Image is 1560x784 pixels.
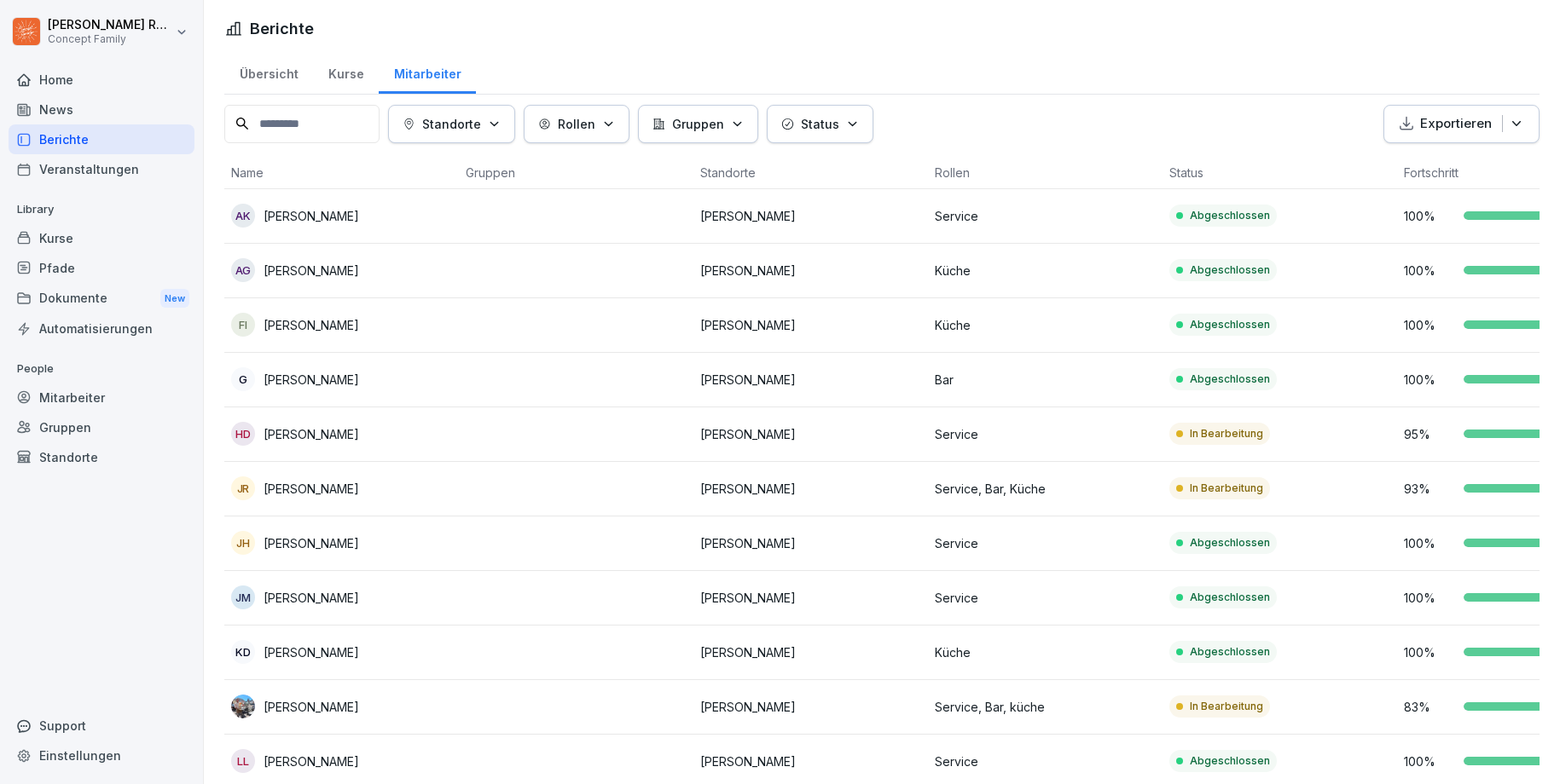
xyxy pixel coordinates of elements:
[224,157,459,189] th: Name
[9,283,194,314] div: Dokumente
[928,157,1163,189] th: Rollen
[935,589,1156,607] p: Service
[767,105,873,143] button: Status
[1190,699,1263,714] p: In Bearbeitung
[231,258,255,282] div: AG
[1420,114,1492,134] p: Exportieren
[9,124,194,154] a: Berichte
[1404,534,1455,552] p: 100 %
[1190,590,1270,605] p: Abgeschlossen
[935,480,1156,498] p: Service, Bar, Küche
[264,425,359,443] p: [PERSON_NAME]
[638,105,758,143] button: Gruppen
[9,314,194,343] div: Automatisierungen
[9,412,194,442] a: Gruppen
[9,95,194,124] a: News
[1404,425,1455,443] p: 95 %
[1383,105,1540,143] button: Exportieren
[48,18,172,32] p: [PERSON_NAME] Rausch
[231,749,255,773] div: LL
[935,752,1156,770] p: Service
[264,316,359,334] p: [PERSON_NAME]
[700,425,921,443] p: [PERSON_NAME]
[1190,644,1270,660] p: Abgeschlossen
[9,442,194,472] a: Standorte
[231,422,255,446] div: HD
[1404,480,1455,498] p: 93 %
[231,367,255,391] div: G
[1404,371,1455,389] p: 100 %
[700,371,921,389] p: [PERSON_NAME]
[700,262,921,280] p: [PERSON_NAME]
[9,741,194,770] a: Einstellungen
[672,115,724,133] p: Gruppen
[9,65,194,95] a: Home
[250,17,314,40] h1: Berichte
[224,50,313,94] a: Übersicht
[160,289,189,308] div: New
[1190,317,1270,332] p: Abgeschlossen
[231,531,255,555] div: JH
[9,196,194,223] p: Library
[231,640,255,664] div: KD
[264,534,359,552] p: [PERSON_NAME]
[1404,262,1455,280] p: 100 %
[264,207,359,225] p: [PERSON_NAME]
[935,371,1156,389] p: Bar
[935,425,1156,443] p: Service
[1190,372,1270,387] p: Abgeschlossen
[1404,207,1455,225] p: 100 %
[9,355,194,383] p: People
[1190,208,1270,223] p: Abgeschlossen
[935,643,1156,661] p: Küche
[264,480,359,498] p: [PERSON_NAME]
[935,698,1156,716] p: Service, Bar, küche
[1404,316,1455,334] p: 100 %
[801,115,839,133] p: Status
[1404,752,1455,770] p: 100 %
[1163,157,1397,189] th: Status
[700,534,921,552] p: [PERSON_NAME]
[700,316,921,334] p: [PERSON_NAME]
[313,50,379,94] a: Kurse
[524,105,629,143] button: Rollen
[379,50,476,94] a: Mitarbeiter
[9,383,194,412] a: Mitarbeiter
[1404,643,1455,661] p: 100 %
[693,157,928,189] th: Standorte
[231,695,255,718] img: aohv7b4sgzzfda4sgsxe2vml.png
[264,589,359,607] p: [PERSON_NAME]
[231,313,255,337] div: FI
[264,752,359,770] p: [PERSON_NAME]
[388,105,515,143] button: Standorte
[1190,426,1263,441] p: In Bearbeitung
[700,752,921,770] p: [PERSON_NAME]
[231,476,255,500] div: JR
[1190,262,1270,278] p: Abgeschlossen
[264,371,359,389] p: [PERSON_NAME]
[700,698,921,716] p: [PERSON_NAME]
[9,223,194,253] a: Kurse
[9,253,194,283] a: Pfade
[459,157,693,189] th: Gruppen
[9,154,194,184] a: Veranstaltungen
[700,207,921,225] p: [PERSON_NAME]
[935,534,1156,552] p: Service
[9,283,194,314] a: DokumenteNew
[1404,589,1455,607] p: 100 %
[1190,535,1270,551] p: Abgeschlossen
[264,262,359,280] p: [PERSON_NAME]
[935,262,1156,280] p: Küche
[700,643,921,661] p: [PERSON_NAME]
[48,33,172,45] p: Concept Family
